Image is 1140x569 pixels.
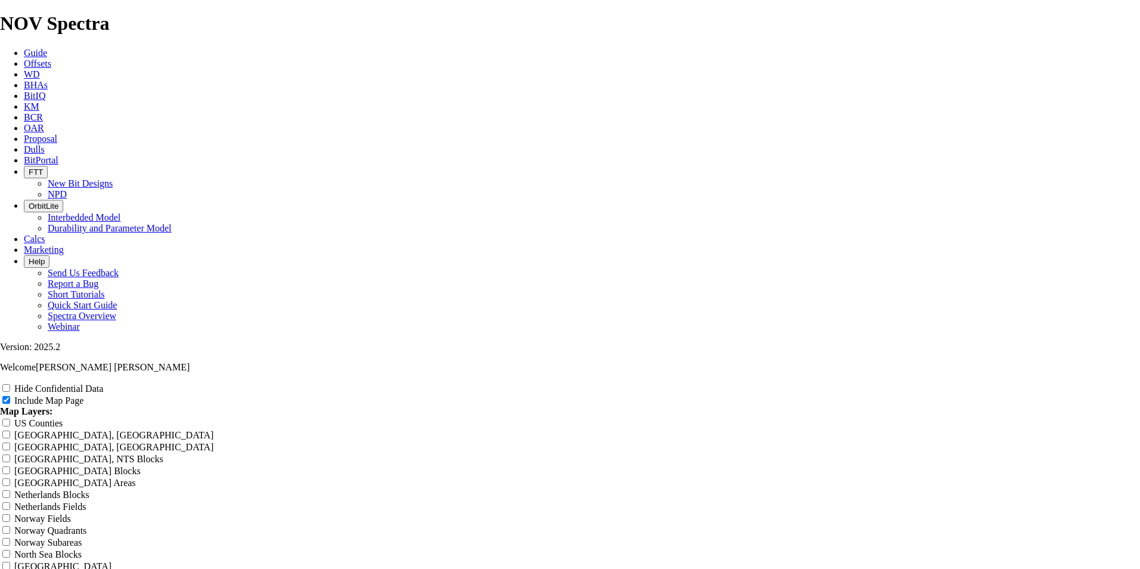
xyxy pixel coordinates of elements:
label: Norway Fields [14,514,71,524]
label: [GEOGRAPHIC_DATA] Areas [14,478,136,488]
a: Send Us Feedback [48,268,119,278]
a: Durability and Parameter Model [48,223,172,233]
a: Guide [24,48,47,58]
a: WD [24,69,40,79]
a: New Bit Designs [48,178,113,188]
label: North Sea Blocks [14,549,82,559]
a: OAR [24,123,44,133]
button: Help [24,255,49,268]
a: Spectra Overview [48,311,116,321]
a: Quick Start Guide [48,300,117,310]
a: BCR [24,112,43,122]
a: Interbedded Model [48,212,120,222]
label: [GEOGRAPHIC_DATA], [GEOGRAPHIC_DATA] [14,442,213,452]
a: Offsets [24,58,51,69]
a: BitIQ [24,91,45,101]
span: FTT [29,168,43,177]
a: Report a Bug [48,279,98,289]
a: Webinar [48,321,80,332]
a: Proposal [24,134,57,144]
label: Netherlands Fields [14,502,86,512]
span: OrbitLite [29,202,58,211]
a: NPD [48,189,67,199]
label: Norway Subareas [14,537,82,548]
span: [PERSON_NAME] [PERSON_NAME] [36,362,190,372]
a: Marketing [24,245,64,255]
label: US Counties [14,418,63,428]
label: [GEOGRAPHIC_DATA], NTS Blocks [14,454,163,464]
label: [GEOGRAPHIC_DATA] Blocks [14,466,141,476]
label: Netherlands Blocks [14,490,89,500]
a: BHAs [24,80,48,90]
a: Short Tutorials [48,289,105,299]
button: OrbitLite [24,200,63,212]
a: Calcs [24,234,45,244]
label: Include Map Page [14,395,83,406]
label: Norway Quadrants [14,525,86,536]
a: Dulls [24,144,45,154]
label: Hide Confidential Data [14,384,103,394]
a: KM [24,101,39,112]
a: BitPortal [24,155,58,165]
span: Help [29,257,45,266]
button: FTT [24,166,48,178]
label: [GEOGRAPHIC_DATA], [GEOGRAPHIC_DATA] [14,430,213,440]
